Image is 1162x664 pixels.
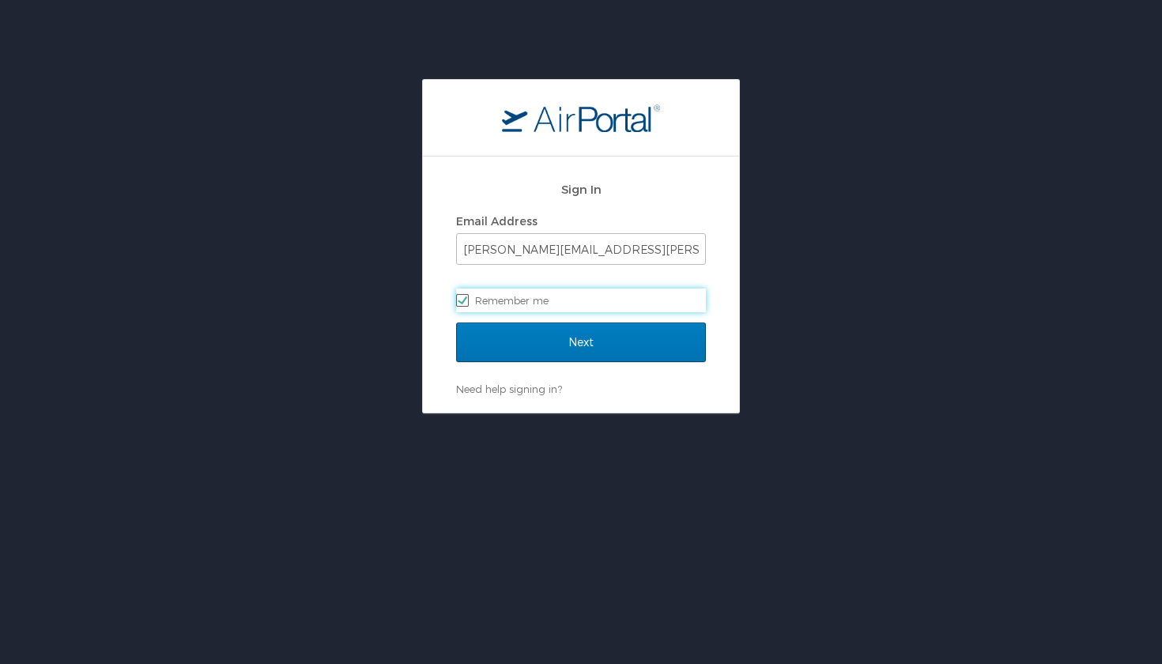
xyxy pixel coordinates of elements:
[502,104,660,132] img: logo
[456,383,562,395] a: Need help signing in?
[456,289,706,312] label: Remember me
[456,180,706,198] h2: Sign In
[456,214,538,228] label: Email Address
[456,323,706,362] input: Next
